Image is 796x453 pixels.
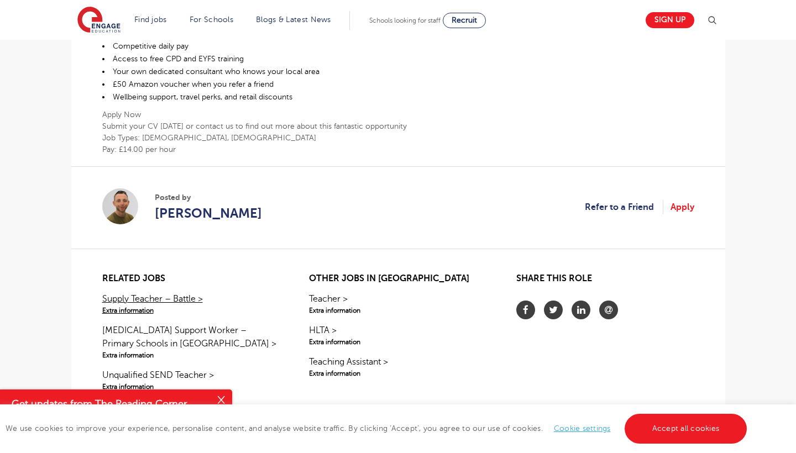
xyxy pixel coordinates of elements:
a: Apply [671,200,694,214]
span: Extra information [102,382,280,392]
li: Access to free CPD and EYFS training [102,52,694,65]
span: Schools looking for staff [369,17,441,24]
h4: Get updates from The Reading Corner [12,397,209,411]
img: Engage Education [77,7,121,34]
span: We use cookies to improve your experience, personalise content, and analyse website traffic. By c... [6,424,750,433]
a: Accept all cookies [625,414,747,444]
li: Your own dedicated consultant who knows your local area [102,65,694,78]
span: Posted by [155,192,262,203]
span: Extra information [102,305,280,315]
a: Unqualified SEND Teacher >Extra information [102,368,280,392]
a: Teaching Assistant >Extra information [309,355,486,378]
a: Recruit [443,13,486,28]
p: Pay: £14.00 per hour [102,144,694,155]
span: Extra information [309,305,486,315]
button: Close [210,389,232,412]
span: Recruit [452,16,477,24]
a: Supply Teacher – Battle >Extra information [102,292,280,315]
p: Submit your CV [DATE] or contact us to find out more about this fantastic opportunity [102,120,694,132]
h2: Share this role [516,273,694,289]
li: Competitive daily pay [102,40,694,52]
li: £50 Amazon voucher when you refer a friend [102,78,694,91]
b: Apply Now [102,110,141,119]
a: Teacher >Extra information [309,292,486,315]
a: Sign up [646,12,694,28]
a: For Schools [190,15,233,24]
h2: Other jobs in [GEOGRAPHIC_DATA] [309,273,486,284]
a: HLTA >Extra information [309,324,486,347]
a: Find jobs [134,15,167,24]
a: [MEDICAL_DATA] Support Worker – Primary Schools in [GEOGRAPHIC_DATA] >Extra information [102,324,280,360]
a: Blogs & Latest News [256,15,331,24]
a: Cookie settings [554,424,611,433]
a: [PERSON_NAME] [155,203,262,223]
span: Extra information [309,368,486,378]
a: Refer to a Friend [585,200,663,214]
li: Wellbeing support, travel perks, and retail discounts [102,91,694,103]
p: Job Types: [DEMOGRAPHIC_DATA], [DEMOGRAPHIC_DATA] [102,132,694,144]
span: Extra information [102,350,280,360]
span: Extra information [309,337,486,347]
h2: Related jobs [102,273,280,284]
